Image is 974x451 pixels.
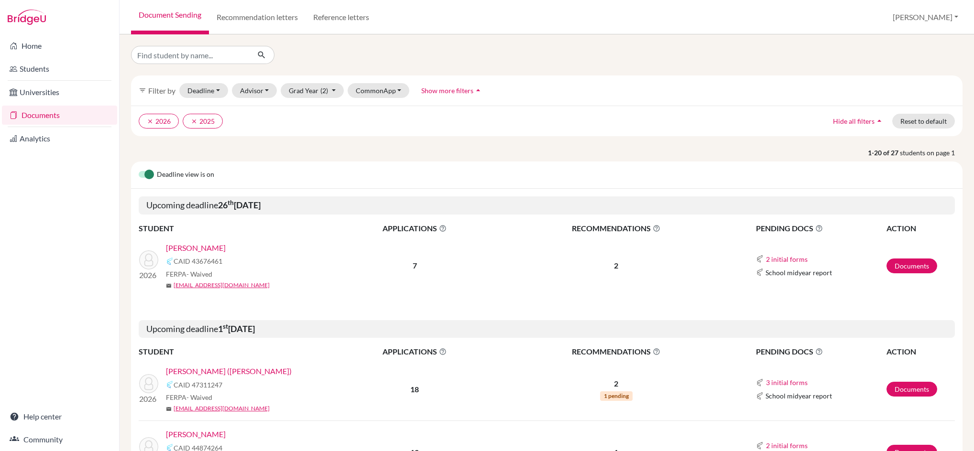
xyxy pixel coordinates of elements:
th: ACTION [886,345,955,358]
a: Documents [886,258,937,273]
span: 1 pending [600,391,633,401]
h5: Upcoming deadline [139,320,955,338]
a: [EMAIL_ADDRESS][DOMAIN_NAME] [174,281,270,290]
a: [PERSON_NAME] ([PERSON_NAME]) [166,365,292,377]
a: Home [2,36,117,55]
button: CommonApp [348,83,410,98]
i: clear [147,118,153,125]
span: School midyear report [766,268,832,278]
b: 26 [DATE] [218,200,261,210]
a: Students [2,59,117,78]
span: - Waived [186,270,212,278]
span: - Waived [186,393,212,401]
img: Sadasivan, Rohan [139,250,158,269]
img: Common App logo [756,255,764,263]
span: PENDING DOCS [756,223,886,234]
span: PENDING DOCS [756,346,886,357]
img: Common App logo [166,258,174,265]
span: APPLICATIONS [330,346,499,357]
sup: th [228,199,234,206]
span: Deadline view is on [157,169,214,181]
img: Chiang, Mao-Cheng (Jason) [139,374,158,393]
span: FERPA [166,269,212,279]
b: 7 [413,261,417,270]
b: 1 [DATE] [218,323,255,334]
strong: 1-20 of 27 [868,148,900,158]
a: [EMAIL_ADDRESS][DOMAIN_NAME] [174,404,270,413]
img: Common App logo [756,442,764,450]
button: Grad Year(2) [281,83,344,98]
button: 2 initial forms [766,440,808,451]
b: 18 [410,385,419,394]
img: Common App logo [756,379,764,387]
img: Common App logo [756,268,764,276]
button: Deadline [179,83,228,98]
span: Hide all filters [833,117,875,125]
a: Community [2,430,117,449]
a: Universities [2,83,117,102]
span: students on page 1 [900,148,963,158]
img: Bridge-U [8,10,46,25]
button: 3 initial forms [766,377,808,388]
a: Documents [886,382,937,397]
span: Filter by [148,86,175,95]
p: 2 [500,260,733,271]
img: Common App logo [756,392,764,400]
a: Analytics [2,129,117,148]
button: Hide all filtersarrow_drop_up [825,114,892,129]
th: ACTION [886,222,955,235]
span: FERPA [166,392,212,402]
p: 2 [500,378,733,389]
input: Find student by name... [131,46,250,64]
span: RECOMMENDATIONS [500,346,733,357]
span: APPLICATIONS [330,223,499,234]
i: clear [191,118,197,125]
i: arrow_drop_up [875,116,884,126]
button: 2 initial forms [766,254,808,265]
a: [PERSON_NAME] [166,242,226,254]
a: [PERSON_NAME] [166,429,226,440]
th: STUDENT [139,222,330,235]
a: Documents [2,106,117,125]
span: CAID 47311247 [174,380,222,390]
button: Reset to default [892,114,955,129]
p: 2026 [139,269,158,281]
span: School midyear report [766,391,832,401]
span: mail [166,283,172,289]
button: [PERSON_NAME] [888,8,963,26]
th: STUDENT [139,345,330,358]
span: RECOMMENDATIONS [500,223,733,234]
button: Show more filtersarrow_drop_up [413,83,491,98]
i: filter_list [139,86,146,94]
sup: st [223,322,228,330]
h5: Upcoming deadline [139,196,955,215]
span: Show more filters [421,86,473,95]
span: mail [166,406,172,412]
button: Advisor [232,83,277,98]
button: clear2025 [183,114,223,129]
i: arrow_drop_up [473,86,483,95]
a: Help center [2,407,117,426]
p: 2026 [139,393,158,405]
button: clear2026 [139,114,179,129]
span: (2) [320,86,328,95]
span: CAID 43676461 [174,256,222,266]
img: Common App logo [166,381,174,388]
